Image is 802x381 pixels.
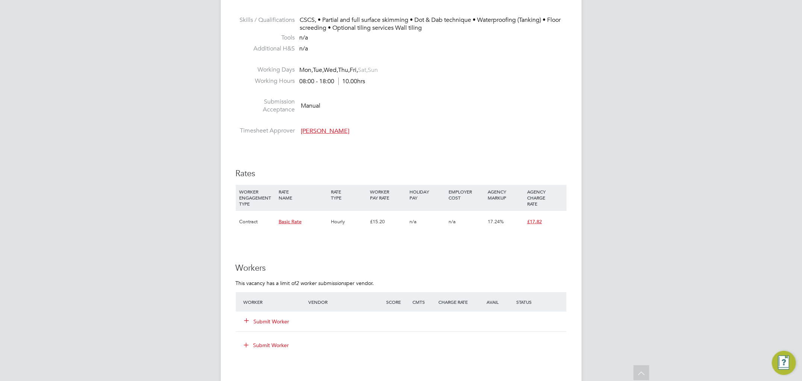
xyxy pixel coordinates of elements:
[411,295,437,309] div: Cmts
[329,185,368,204] div: RATE TYPE
[236,77,295,85] label: Working Hours
[486,185,525,204] div: AGENCY MARKUP
[525,185,564,210] div: AGENCY CHARGE RATE
[358,66,368,74] span: Sat,
[300,16,567,32] div: CSCS, • Partial and full surface skimming • Dot & Dab technique • Waterproofing (Tanking) • Floor...
[301,127,350,135] span: [PERSON_NAME]
[772,351,796,375] button: Engage Resource Center
[296,280,347,287] em: 2 worker submissions
[279,218,302,225] span: Basic Rate
[338,66,350,74] span: Thu,
[236,34,295,42] label: Tools
[277,185,329,204] div: RATE NAME
[236,66,295,74] label: Working Days
[338,78,365,85] span: 10.00hrs
[236,45,295,53] label: Additional H&S
[238,185,277,210] div: WORKER ENGAGEMENT TYPE
[300,66,313,74] span: Mon,
[245,318,290,325] button: Submit Worker
[324,66,338,74] span: Wed,
[236,280,567,287] p: This vacancy has a limit of per vendor.
[236,16,295,24] label: Skills / Qualifications
[368,211,407,233] div: £15.20
[447,185,486,204] div: EMPLOYER COST
[313,66,324,74] span: Tue,
[236,263,567,274] h3: Workers
[368,66,378,74] span: Sun
[306,295,384,309] div: Vendor
[488,218,504,225] span: 17.24%
[449,218,456,225] span: n/a
[301,102,321,110] span: Manual
[300,78,365,85] div: 08:00 - 18:00
[350,66,358,74] span: Fri,
[242,295,307,309] div: Worker
[238,211,277,233] div: Contract
[368,185,407,204] div: WORKER PAY RATE
[437,295,476,309] div: Charge Rate
[409,218,417,225] span: n/a
[514,295,566,309] div: Status
[476,295,515,309] div: Avail
[236,168,567,179] h3: Rates
[300,45,308,52] span: n/a
[236,98,295,114] label: Submission Acceptance
[239,339,295,351] button: Submit Worker
[527,218,542,225] span: £17.82
[236,127,295,135] label: Timesheet Approver
[300,34,308,41] span: n/a
[385,295,411,309] div: Score
[329,211,368,233] div: Hourly
[408,185,447,204] div: HOLIDAY PAY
